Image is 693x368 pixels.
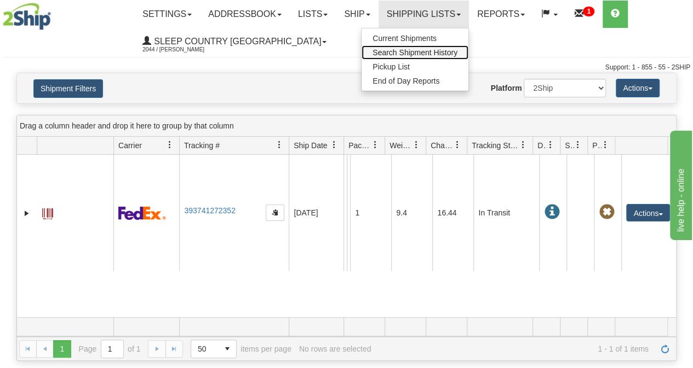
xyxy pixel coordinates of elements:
span: Current Shipments [373,34,437,43]
iframe: chat widget [668,128,692,240]
span: Shipment Issues [565,140,574,151]
span: 2044 / [PERSON_NAME] [142,44,225,55]
span: Carrier [118,140,142,151]
span: 1 - 1 of 1 items [379,344,649,353]
a: Charge filter column settings [448,136,467,154]
a: Ship [336,1,378,28]
span: End of Day Reports [373,77,439,85]
a: Shipping lists [379,1,469,28]
a: Tracking # filter column settings [270,136,289,154]
a: Weight filter column settings [407,136,426,154]
a: Pickup List [362,60,468,74]
a: Addressbook [200,1,290,28]
div: live help - online [8,7,101,20]
span: Delivery Status [537,140,547,151]
span: Weight [390,140,413,151]
a: Packages filter column settings [366,136,385,154]
a: End of Day Reports [362,74,468,88]
a: Reports [469,1,533,28]
td: 9.4 [391,155,432,271]
div: Support: 1 - 855 - 55 - 2SHIP [3,63,690,72]
a: 1 [566,1,603,28]
img: 2 - FedEx Express® [118,206,166,220]
button: Actions [626,204,670,221]
a: Ship Date filter column settings [325,136,343,154]
img: logo2044.jpg [3,3,51,30]
span: Tracking # [184,140,220,151]
a: Current Shipments [362,31,468,45]
a: Refresh [656,340,674,358]
span: Page of 1 [79,340,141,358]
a: Delivery Status filter column settings [541,136,560,154]
td: [PERSON_NAME] [PERSON_NAME] CA [PERSON_NAME] GROVE C0A 1H5 [347,155,350,271]
button: Actions [616,79,660,97]
a: Pickup Status filter column settings [596,136,615,154]
span: Ship Date [294,140,327,151]
span: Tracking Status [472,140,519,151]
span: In Transit [544,205,559,220]
td: [DATE] [289,155,343,271]
td: In Transit [473,155,539,271]
span: Packages [348,140,371,151]
input: Page 1 [101,340,123,358]
span: Pickup List [373,62,410,71]
span: Page sizes drop down [191,340,237,358]
span: Search Shipment History [373,48,457,57]
a: Tracking Status filter column settings [514,136,532,154]
a: 393741272352 [184,206,235,215]
a: Sleep Country [GEOGRAPHIC_DATA] 2044 / [PERSON_NAME] [134,28,335,55]
span: Pickup Not Assigned [599,205,614,220]
a: Label [42,203,53,221]
span: 50 [198,343,212,354]
button: Shipment Filters [33,79,103,98]
td: 1 [350,155,391,271]
span: Charge [431,140,454,151]
label: Platform [491,83,522,94]
a: Shipment Issues filter column settings [569,136,587,154]
span: Page 1 [53,340,71,358]
a: Settings [134,1,200,28]
span: Pickup Status [592,140,602,151]
a: Expand [21,208,32,219]
td: Allied Home Shipping department [GEOGRAPHIC_DATA] [GEOGRAPHIC_DATA] [GEOGRAPHIC_DATA] H1Z 3H3 [343,155,347,271]
a: Search Shipment History [362,45,468,60]
div: No rows are selected [299,344,371,353]
button: Copy to clipboard [266,205,284,221]
span: items per page [191,340,291,358]
td: 16.44 [432,155,473,271]
div: grid grouping header [17,115,676,137]
span: Sleep Country [GEOGRAPHIC_DATA] [151,37,321,46]
a: Lists [290,1,336,28]
span: select [219,340,236,358]
sup: 1 [583,7,594,16]
a: Carrier filter column settings [161,136,179,154]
